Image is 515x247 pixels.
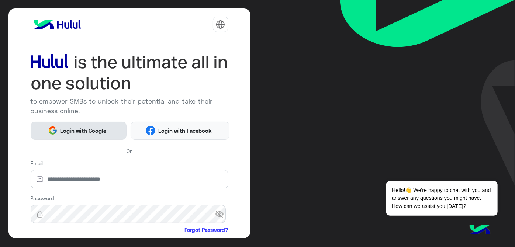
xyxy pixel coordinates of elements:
img: hululLoginTitle_EN.svg [31,52,228,94]
span: Login with Google [58,126,109,135]
img: email [31,175,49,183]
label: Email [31,159,43,167]
img: Google [48,126,58,135]
a: Forgot Password? [185,226,228,234]
img: tab [216,20,225,29]
img: lock [31,211,49,218]
span: Or [127,147,132,155]
label: Password [31,194,55,202]
img: hulul-logo.png [467,218,493,243]
p: to empower SMBs to unlock their potential and take their business online. [31,97,228,116]
span: Login with Facebook [155,126,214,135]
span: visibility_off [215,208,228,221]
button: Login with Google [31,122,127,140]
img: logo [31,17,84,32]
img: Facebook [146,126,155,135]
button: Login with Facebook [131,122,229,140]
span: Hello!👋 We're happy to chat with you and answer any questions you might have. How can we assist y... [386,181,497,216]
